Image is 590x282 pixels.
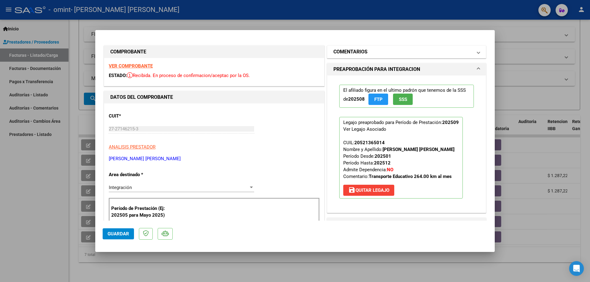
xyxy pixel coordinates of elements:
[109,171,172,178] p: Area destinado *
[374,160,391,166] strong: 202512
[109,144,155,150] span: ANALISIS PRESTADOR
[399,97,407,102] span: SSS
[327,75,486,213] div: PREAPROBACIÓN PARA INTEGRACION
[354,139,385,146] div: 20521365014
[109,155,320,162] p: [PERSON_NAME] [PERSON_NAME]
[127,73,250,78] span: Recibida. En proceso de confirmacion/aceptac por la OS.
[343,140,454,179] span: CUIL: Nombre y Apellido: Período Desde: Período Hasta: Admite Dependencia:
[103,228,134,239] button: Guardar
[109,185,132,190] span: Integración
[327,218,486,230] mat-expansion-panel-header: DOCUMENTACIÓN RESPALDATORIA
[109,73,127,78] span: ESTADO:
[343,185,394,196] button: Quitar Legajo
[327,46,486,58] mat-expansion-panel-header: COMENTARIOS
[374,97,383,102] span: FTP
[375,153,391,159] strong: 202501
[343,126,386,133] div: Ver Legajo Asociado
[110,94,173,100] strong: DATOS DEL COMPROBANTE
[348,186,356,194] mat-icon: save
[111,205,173,219] p: Período de Prestación (Ej: 202505 para Mayo 2025)
[368,94,388,105] button: FTP
[387,167,393,172] strong: NO
[327,63,486,75] mat-expansion-panel-header: PREAPROBACIÓN PARA INTEGRACION
[333,220,423,228] h1: DOCUMENTACIÓN RESPALDATORIA
[109,113,172,120] p: CUIT
[383,147,454,152] strong: [PERSON_NAME] [PERSON_NAME]
[333,66,420,73] h1: PREAPROBACIÓN PARA INTEGRACION
[343,174,452,179] span: Comentario:
[108,231,129,237] span: Guardar
[442,120,459,125] strong: 202509
[348,96,365,102] strong: 202508
[569,261,584,276] div: Open Intercom Messenger
[348,187,389,193] span: Quitar Legajo
[339,85,474,108] p: El afiliado figura en el ultimo padrón que tenemos de la SSS de
[110,49,146,55] strong: COMPROBANTE
[333,48,368,56] h1: COMENTARIOS
[339,117,463,199] p: Legajo preaprobado para Período de Prestación:
[109,63,153,69] a: VER COMPROBANTE
[369,174,452,179] strong: Transporte Educativo 264.00 km al mes
[393,94,413,105] button: SSS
